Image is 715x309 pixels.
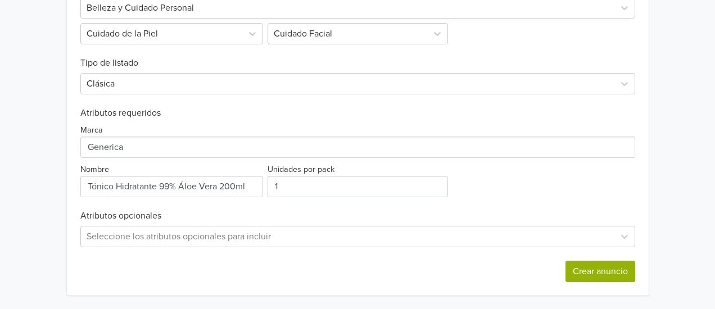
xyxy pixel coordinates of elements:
label: Unidades por pack [268,163,334,176]
h6: Tipo de listado [80,44,635,69]
button: Crear anuncio [565,261,635,282]
label: Nombre [80,163,109,176]
label: Marca [80,124,103,137]
h6: Atributos requeridos [80,108,635,119]
h6: Atributos opcionales [80,211,635,221]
